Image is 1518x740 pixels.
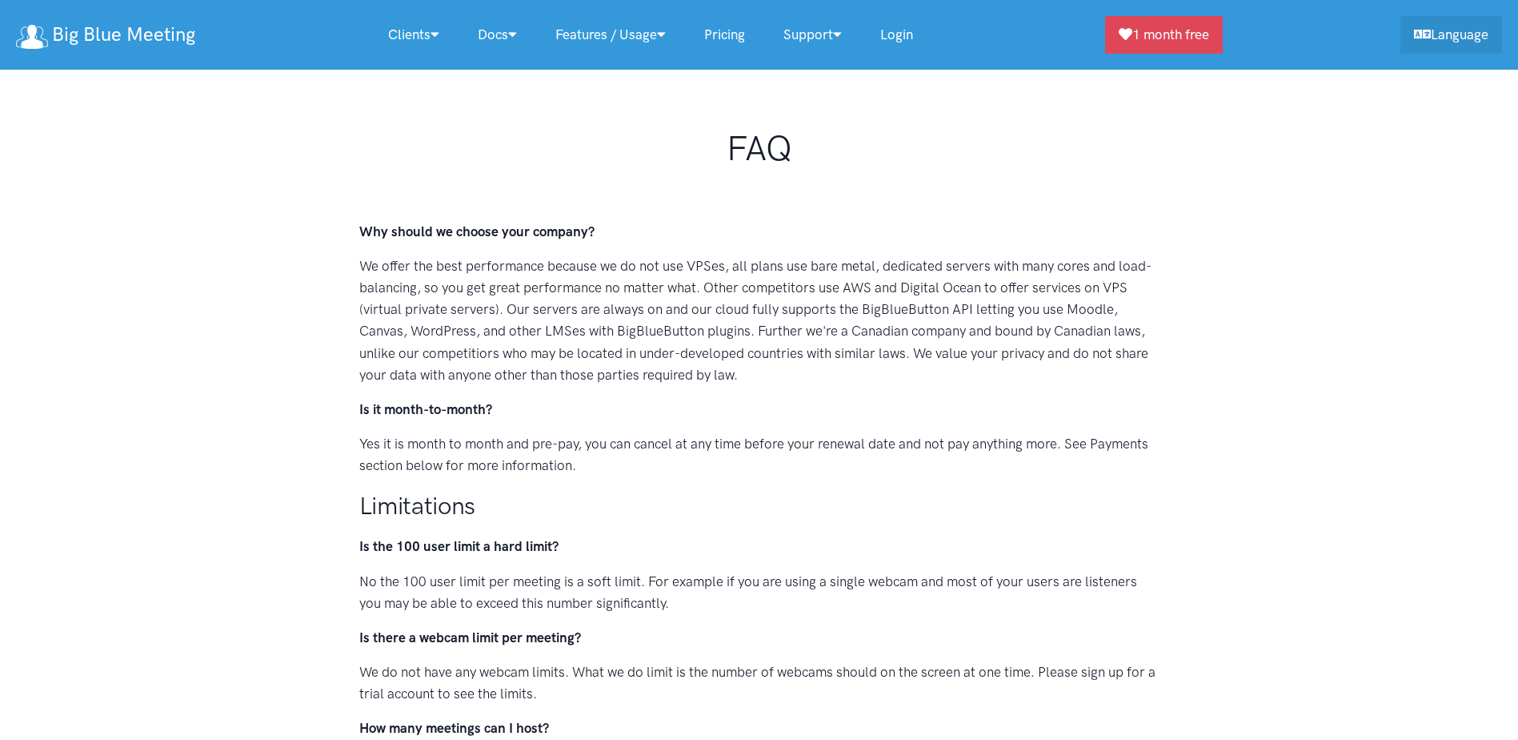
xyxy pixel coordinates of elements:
strong: Is it month-to-month? [359,401,492,417]
a: Big Blue Meeting [16,18,195,52]
a: Docs [459,18,536,52]
p: Yes it is month to month and pre-pay, you can cancel at any time before your renewal date and not... [359,433,1160,477]
a: Clients [369,18,459,52]
h1: FAQ [359,128,1160,170]
p: No the 100 user limit per meeting is a soft limit. For example if you are using a single webcam a... [359,571,1160,614]
strong: Is there a webcam limit per meeting? [359,629,581,645]
a: 1 month free [1105,16,1223,54]
strong: Why should we choose your company? [359,223,595,239]
a: Language [1400,16,1502,54]
p: We offer the best performance because we do not use VPSes, all plans use bare metal, dedicated se... [359,255,1160,386]
a: Pricing [685,18,764,52]
h2: Limitations [359,489,1160,523]
a: Support [764,18,861,52]
a: Login [861,18,932,52]
img: logo [16,25,48,49]
strong: Is the 100 user limit a hard limit? [359,538,559,554]
strong: How many meetings can I host? [359,720,549,736]
a: Features / Usage [536,18,685,52]
p: We do not have any webcam limits. What we do limit is the number of webcams should on the screen ... [359,662,1160,705]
